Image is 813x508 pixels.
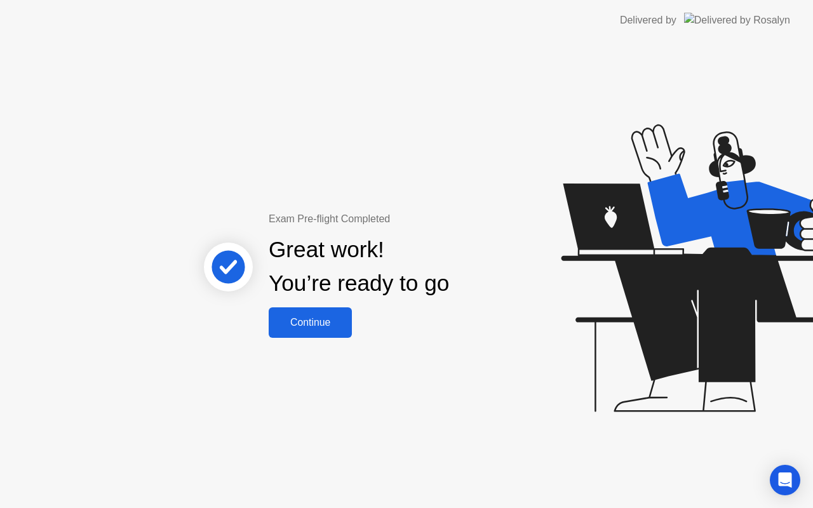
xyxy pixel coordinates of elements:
div: Great work! You’re ready to go [269,233,449,300]
img: Delivered by Rosalyn [684,13,790,27]
button: Continue [269,307,352,338]
div: Continue [272,317,348,328]
div: Exam Pre-flight Completed [269,211,531,227]
div: Delivered by [620,13,676,28]
div: Open Intercom Messenger [770,465,800,495]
